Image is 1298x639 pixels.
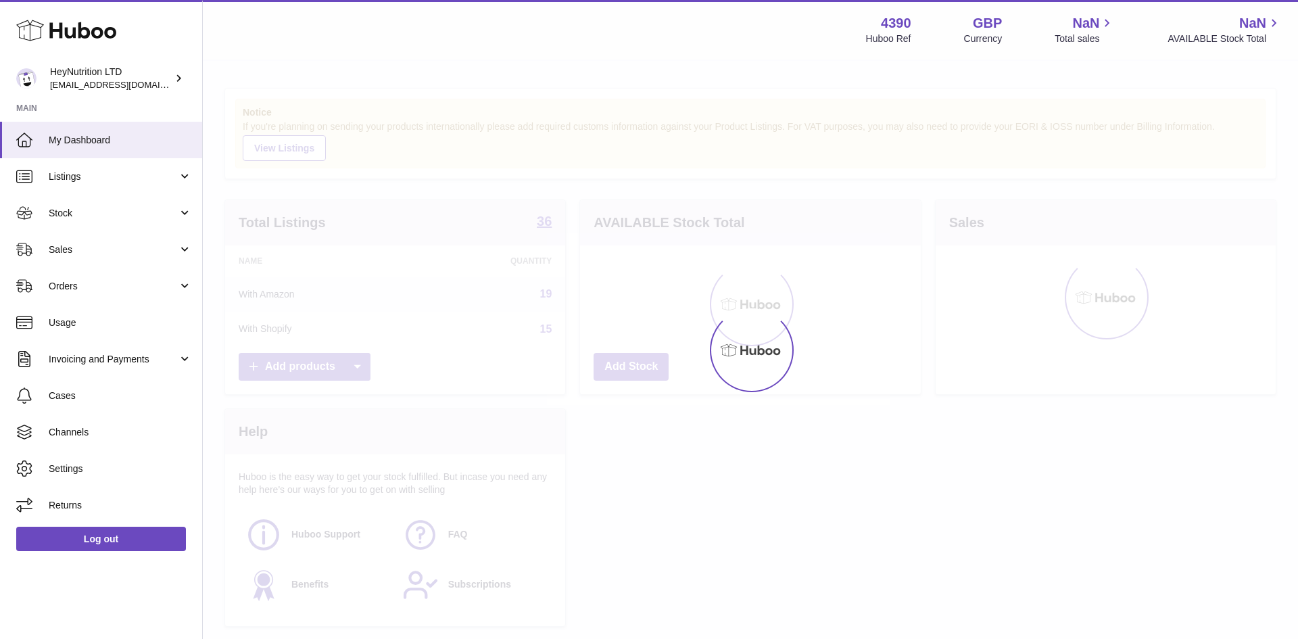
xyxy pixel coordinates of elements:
strong: GBP [973,14,1002,32]
img: info@heynutrition.com [16,68,37,89]
a: NaN AVAILABLE Stock Total [1168,14,1282,45]
span: Invoicing and Payments [49,353,178,366]
span: Orders [49,280,178,293]
span: Settings [49,463,192,475]
a: Log out [16,527,186,551]
strong: 4390 [881,14,911,32]
span: Channels [49,426,192,439]
span: [EMAIL_ADDRESS][DOMAIN_NAME] [50,79,199,90]
span: Sales [49,243,178,256]
span: Listings [49,170,178,183]
span: Returns [49,499,192,512]
div: Currency [964,32,1003,45]
span: Total sales [1055,32,1115,45]
span: Cases [49,389,192,402]
span: Usage [49,316,192,329]
span: My Dashboard [49,134,192,147]
a: NaN Total sales [1055,14,1115,45]
div: HeyNutrition LTD [50,66,172,91]
span: NaN [1072,14,1099,32]
span: AVAILABLE Stock Total [1168,32,1282,45]
div: Huboo Ref [866,32,911,45]
span: Stock [49,207,178,220]
span: NaN [1239,14,1266,32]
